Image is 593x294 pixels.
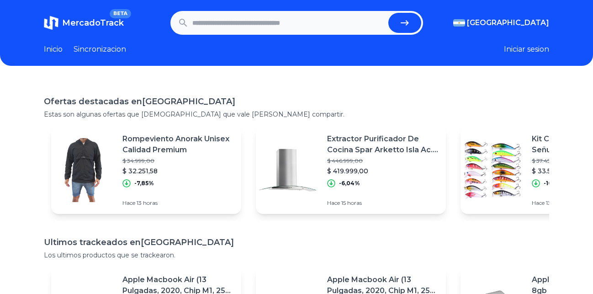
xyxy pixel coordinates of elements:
span: [GEOGRAPHIC_DATA] [467,17,549,28]
button: Iniciar sesion [504,44,549,55]
p: Los ultimos productos que se trackearon. [44,251,549,260]
a: MercadoTrackBETA [44,16,124,30]
p: $ 419.999,00 [327,166,439,176]
p: -10,53% [544,180,566,187]
a: Sincronizacion [74,44,126,55]
p: -6,04% [339,180,360,187]
p: Hace 15 horas [327,199,439,207]
p: $ 446.999,00 [327,157,439,165]
img: MercadoTrack [44,16,58,30]
a: Inicio [44,44,63,55]
p: $ 34.999,00 [122,157,234,165]
p: Rompeviento Anorak Unisex Calidad Premium [122,134,234,155]
span: MercadoTrack [62,18,124,28]
h1: Ofertas destacadas en [GEOGRAPHIC_DATA] [44,95,549,108]
p: Extractor Purificador De Cocina Spar Arketto Isla Ac. Inox. Isla 90cm Plateado 220v [327,134,439,155]
span: BETA [110,9,131,18]
img: Argentina [453,19,465,27]
button: [GEOGRAPHIC_DATA] [453,17,549,28]
a: Featured imageExtractor Purificador De Cocina Spar Arketto Isla Ac. Inox. Isla 90cm Plateado 220v... [256,126,446,214]
h1: Ultimos trackeados en [GEOGRAPHIC_DATA] [44,236,549,249]
img: Featured image [51,138,115,202]
img: Featured image [461,138,524,202]
p: -7,85% [134,180,154,187]
p: $ 32.251,58 [122,166,234,176]
a: Featured imageRompeviento Anorak Unisex Calidad Premium$ 34.999,00$ 32.251,58-7,85%Hace 13 horas [51,126,241,214]
p: Hace 13 horas [122,199,234,207]
img: Featured image [256,138,320,202]
p: Estas son algunas ofertas que [DEMOGRAPHIC_DATA] que vale [PERSON_NAME] compartir. [44,110,549,119]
